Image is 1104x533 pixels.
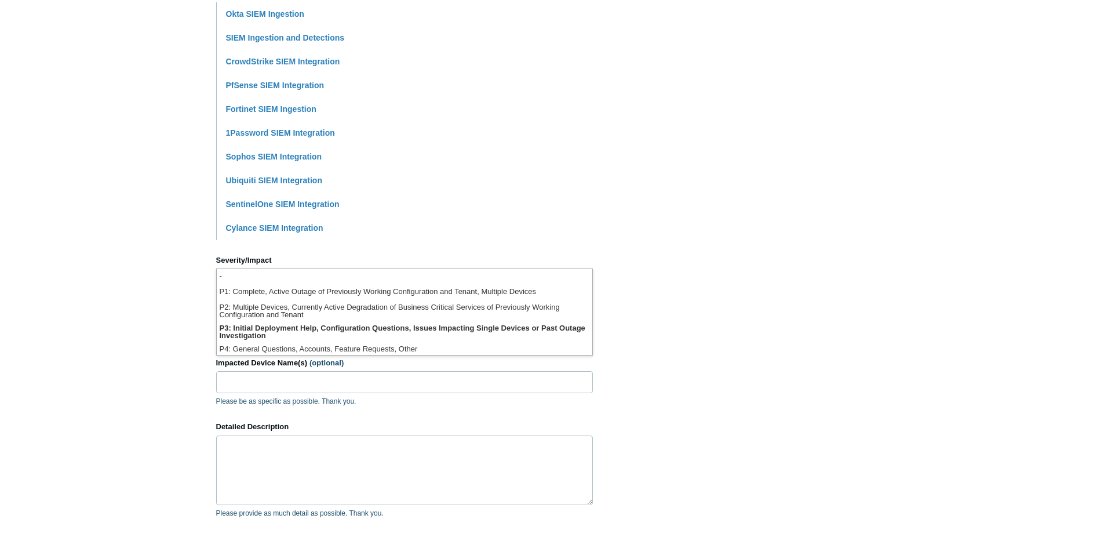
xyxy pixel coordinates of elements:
li: - [217,269,592,285]
a: SentinelOne SIEM Integration [226,200,340,209]
a: Cylance SIEM Integration [226,223,323,233]
a: CrowdStrike SIEM Integration [226,57,340,66]
a: Sophos SIEM Integration [226,152,322,161]
li: P2: Multiple Devices, Currently Active Degradation of Business Critical Services of Previously Wo... [217,300,592,321]
a: PfSense SIEM Integration [226,81,325,90]
a: 1Password SIEM Integration [226,128,335,137]
a: Fortinet SIEM Ingestion [226,104,316,114]
label: Severity/Impact [216,255,593,266]
label: Detailed Description [216,421,593,433]
a: Ubiquiti SIEM Integration [226,176,322,185]
a: Okta SIEM Ingestion [226,9,304,19]
li: P4: General Questions, Accounts, Feature Requests, Other [217,342,592,358]
label: Impacted Device Name(s) [216,357,593,369]
a: SIEM Ingestion and Detections [226,33,345,42]
span: (optional) [309,358,344,367]
li: P3: Initial Deployment Help, Configuration Questions, Issues Impacting Single Devices or Past Out... [217,321,592,342]
li: P1: Complete, Active Outage of Previously Working Configuration and Tenant, Multiple Devices [217,285,592,300]
p: Please provide as much detail as possible. Thank you. [216,508,593,519]
p: Please be as specific as possible. Thank you. [216,396,593,407]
